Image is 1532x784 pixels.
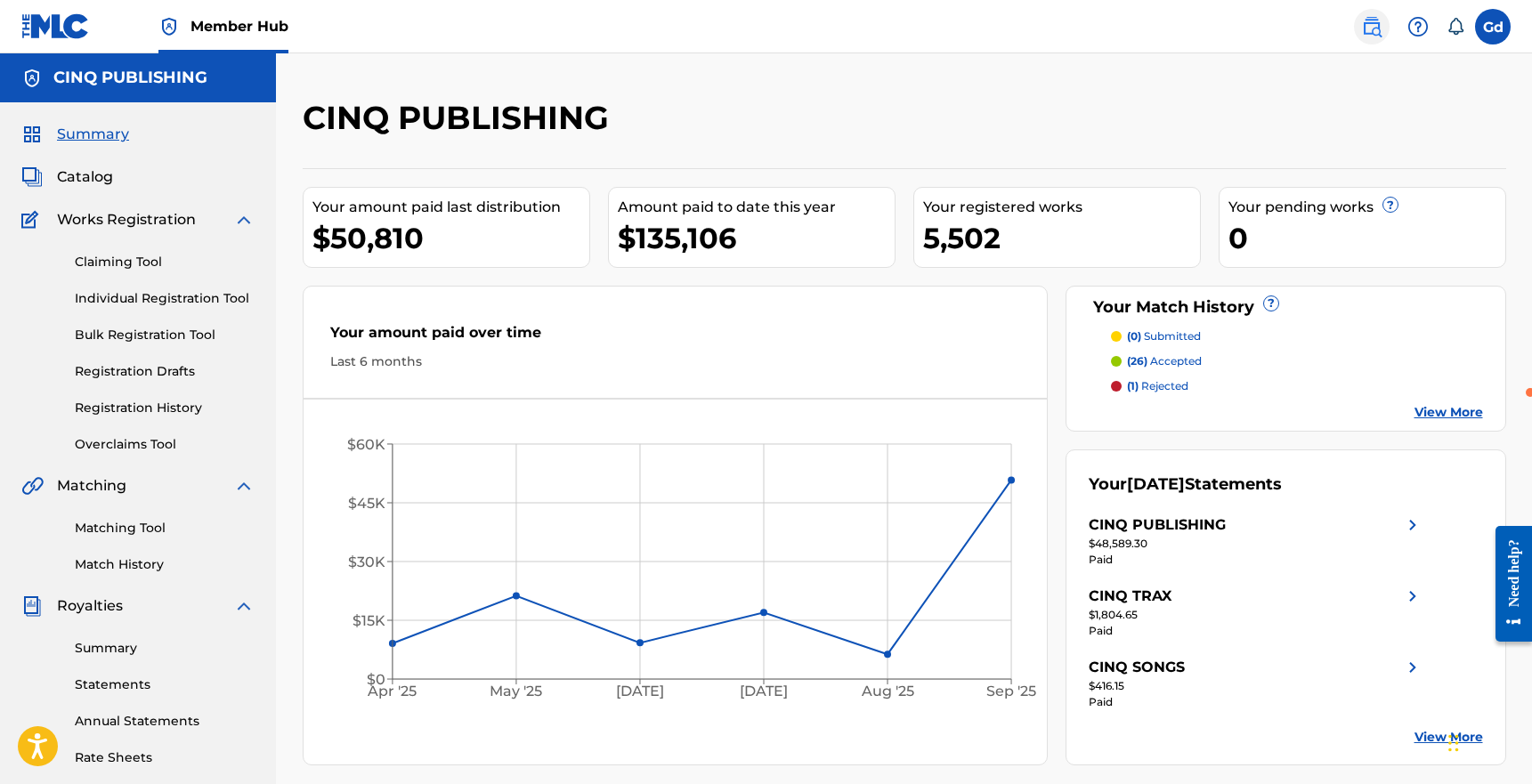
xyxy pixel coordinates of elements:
[616,683,664,700] tspan: [DATE]
[923,218,1200,258] div: 5,502
[75,555,255,574] a: Match History
[1089,514,1423,568] a: CINQ PUBLISHINGright chevron icon$48,589.30Paid
[75,675,255,694] a: Statements
[347,436,385,453] tspan: $60K
[367,683,417,700] tspan: Apr '25
[1127,328,1201,344] p: submitted
[75,326,255,344] a: Bulk Registration Tool
[21,124,129,145] a: SummarySummary
[1400,9,1436,44] div: Help
[1111,328,1483,344] a: (0) submitted
[618,218,895,258] div: $135,106
[75,435,255,454] a: Overclaims Tool
[1089,657,1423,710] a: CINQ SONGSright chevron icon$416.15Paid
[158,16,180,37] img: Top Rightsholder
[21,13,90,39] img: MLC Logo
[1447,18,1464,36] div: Notifications
[75,399,255,417] a: Registration History
[233,475,255,497] img: expand
[740,683,788,700] tspan: [DATE]
[986,683,1036,700] tspan: Sep '25
[1407,16,1429,37] img: help
[490,683,542,700] tspan: May '25
[303,98,618,138] h2: CINQ PUBLISHING
[1475,9,1511,44] div: User Menu
[21,595,43,617] img: Royalties
[190,16,288,36] span: Member Hub
[1361,16,1382,37] img: search
[1448,716,1459,770] div: Drag
[75,748,255,767] a: Rate Sheets
[1127,354,1147,368] span: (26)
[367,671,385,688] tspan: $0
[330,352,1021,371] div: Last 6 months
[348,554,385,570] tspan: $30K
[75,519,255,537] a: Matching Tool
[57,595,123,617] span: Royalties
[1127,379,1139,392] span: (1)
[1089,586,1171,607] div: CINQ TRAX
[1089,623,1423,639] div: Paid
[57,124,129,145] span: Summary
[57,209,196,230] span: Works Registration
[618,197,895,218] div: Amount paid to date this year
[1089,657,1185,678] div: CINQ SONGS
[1127,378,1188,394] p: rejected
[348,495,385,512] tspan: $45K
[1089,607,1423,623] div: $1,804.65
[57,166,113,188] span: Catalog
[21,68,43,89] img: Accounts
[75,362,255,381] a: Registration Drafts
[75,253,255,271] a: Claiming Tool
[53,68,207,88] h5: CINQ PUBLISHING
[1482,512,1532,655] iframe: Resource Center
[233,595,255,617] img: expand
[1127,353,1202,369] p: accepted
[21,166,43,188] img: Catalog
[75,639,255,658] a: Summary
[330,322,1021,352] div: Your amount paid over time
[21,166,113,188] a: CatalogCatalog
[75,289,255,308] a: Individual Registration Tool
[1089,514,1226,536] div: CINQ PUBLISHING
[21,124,43,145] img: Summary
[1089,678,1423,694] div: $416.15
[1089,694,1423,710] div: Paid
[312,197,589,218] div: Your amount paid last distribution
[21,209,45,230] img: Works Registration
[1111,353,1483,369] a: (26) accepted
[1089,536,1423,552] div: $48,589.30
[1127,474,1185,494] span: [DATE]
[1089,586,1423,639] a: CINQ TRAXright chevron icon$1,804.65Paid
[1133,69,1532,784] iframe: Chat Widget
[1111,378,1483,394] a: (1) rejected
[353,612,385,629] tspan: $15K
[21,475,44,497] img: Matching
[1089,295,1483,319] div: Your Match History
[1089,473,1282,497] div: Your Statements
[75,712,255,731] a: Annual Statements
[923,197,1200,218] div: Your registered works
[57,475,126,497] span: Matching
[1127,329,1141,343] span: (0)
[861,683,914,700] tspan: Aug '25
[1354,9,1390,44] a: Public Search
[233,209,255,230] img: expand
[312,218,589,258] div: $50,810
[1089,552,1423,568] div: Paid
